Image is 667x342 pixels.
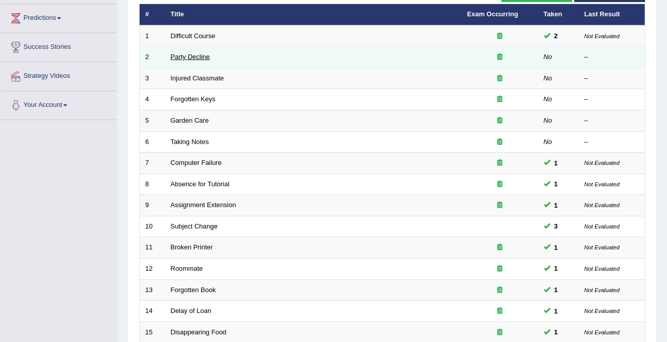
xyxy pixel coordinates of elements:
[544,95,552,103] em: No
[584,244,620,250] small: Not Evaluated
[171,243,213,251] a: Broken Printer
[171,286,216,294] a: Forgotten Book
[584,308,620,314] small: Not Evaluated
[171,95,216,103] a: Forgotten Keys
[467,328,532,337] div: Exam occurring question
[584,287,620,293] small: Not Evaluated
[584,95,639,104] div: –
[550,200,562,211] span: You can still take this question
[171,307,211,315] a: Delay of Loan
[171,201,236,209] a: Assignment Extension
[550,179,562,189] span: You can still take this question
[550,31,562,41] span: You can still take this question
[467,286,532,295] div: Exam occurring question
[140,216,165,237] td: 10
[171,117,209,124] a: Garden Care
[467,10,518,18] a: Exam Occurring
[171,74,224,82] a: Injured Classmate
[140,258,165,279] td: 12
[584,33,620,39] small: Not Evaluated
[165,4,462,25] th: Title
[1,4,117,30] a: Predictions
[467,264,532,274] div: Exam occurring question
[467,306,532,316] div: Exam occurring question
[140,68,165,89] td: 3
[538,4,579,25] th: Taken
[140,279,165,301] td: 13
[140,110,165,132] td: 5
[544,117,552,124] em: No
[550,327,562,337] span: You can still take this question
[467,158,532,168] div: Exam occurring question
[467,201,532,210] div: Exam occurring question
[140,89,165,110] td: 4
[550,284,562,295] span: You can still take this question
[550,306,562,317] span: You can still take this question
[544,138,552,146] em: No
[140,153,165,174] td: 7
[584,202,620,208] small: Not Evaluated
[584,116,639,126] div: –
[584,329,620,335] small: Not Evaluated
[140,174,165,195] td: 8
[550,158,562,168] span: You can still take this question
[171,222,218,230] a: Subject Change
[1,91,117,117] a: Your Account
[467,74,532,83] div: Exam occurring question
[584,181,620,187] small: Not Evaluated
[171,138,209,146] a: Taking Notes
[584,160,620,166] small: Not Evaluated
[140,131,165,153] td: 6
[140,195,165,216] td: 9
[584,223,620,230] small: Not Evaluated
[171,159,222,166] a: Computer Failure
[140,301,165,322] td: 14
[140,4,165,25] th: #
[467,137,532,147] div: Exam occurring question
[467,116,532,126] div: Exam occurring question
[140,237,165,259] td: 11
[584,137,639,147] div: –
[171,32,216,40] a: Difficult Course
[467,52,532,62] div: Exam occurring question
[467,243,532,252] div: Exam occurring question
[140,25,165,47] td: 1
[1,62,117,88] a: Strategy Videos
[544,53,552,61] em: No
[171,265,203,272] a: Roommate
[171,180,230,188] a: Absence for Tutorial
[140,47,165,68] td: 2
[584,266,620,272] small: Not Evaluated
[550,242,562,253] span: You can still take this question
[467,32,532,41] div: Exam occurring question
[544,74,552,82] em: No
[584,74,639,83] div: –
[584,52,639,62] div: –
[171,328,227,336] a: Disappearing Food
[550,263,562,274] span: You can still take this question
[579,4,645,25] th: Last Result
[467,180,532,189] div: Exam occurring question
[550,221,562,232] span: You can still take this question
[1,33,117,59] a: Success Stories
[171,53,210,61] a: Party Decline
[467,95,532,104] div: Exam occurring question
